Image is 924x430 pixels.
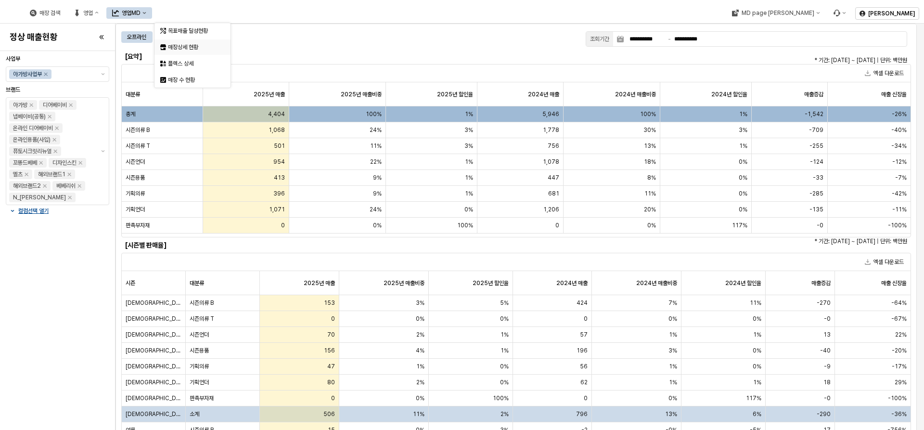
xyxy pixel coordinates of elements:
div: 디어베이비 [43,100,67,110]
span: 시즌언더 [126,158,145,166]
span: 117% [746,394,761,402]
div: 온라인용품(사입) [13,135,51,144]
span: 0% [739,190,747,197]
span: 판촉부자재 [126,222,150,229]
span: 2024년 매출비중 [636,279,677,287]
div: 목표매출 달성현황 [168,27,219,35]
div: 디자인스킨 [52,158,77,168]
span: 2% [416,378,424,386]
span: 0% [753,347,761,354]
span: 3% [416,299,424,307]
span: -0 [824,394,831,402]
span: 1% [669,331,677,339]
div: 매장 검색 [24,7,66,19]
div: Remove 아가방사업부 [44,72,48,76]
span: -40 [820,347,831,354]
span: -20% [892,347,907,354]
span: 3% [739,126,747,134]
span: 시즌의류 T [126,142,150,150]
span: 0% [668,394,677,402]
span: 2025년 매출비중 [384,279,424,287]
span: 3% [464,126,473,134]
span: [DEMOGRAPHIC_DATA] [126,410,181,418]
span: 2025년 매출 [254,91,285,98]
span: 100% [457,222,473,229]
p: * 기간: [DATE] ~ [DATE] | 단위: 백만원 [454,237,907,246]
span: 153 [324,299,335,307]
div: N_[PERSON_NAME] [13,193,66,202]
div: MD page 이동 [726,7,825,19]
span: 196 [577,347,588,354]
div: Remove 해외브랜드2 [43,184,47,188]
div: 해외브랜드1 [38,169,65,179]
span: [DEMOGRAPHIC_DATA] [126,315,181,323]
span: 1% [500,347,509,354]
span: 시즌언더 [190,331,209,339]
span: 2024년 매출 [528,91,559,98]
p: 컬럼선택 열기 [18,207,49,215]
span: 0% [500,378,509,386]
span: 1% [753,378,761,386]
div: 오프라인 [121,31,152,43]
span: -100% [888,222,907,229]
div: Remove N_이야이야오 [68,195,72,199]
span: [DEMOGRAPHIC_DATA] [126,378,181,386]
span: 62 [580,378,588,386]
div: 베베리쉬 [56,181,76,191]
span: 0% [373,222,382,229]
div: Remove 엘츠 [25,172,28,176]
span: 8% [647,174,656,182]
span: 기획의류 [126,190,145,197]
span: 0% [500,363,509,370]
div: 매장 수 현황 [168,76,219,84]
div: Remove 베베리쉬 [77,184,81,188]
span: 796 [576,410,588,418]
span: 1,071 [269,206,285,213]
span: 시즌의류 B [126,126,150,134]
span: 2024년 매출 [556,279,588,287]
span: 사업부 [6,55,20,62]
div: 엘츠 [13,169,23,179]
span: 기획언더 [190,378,209,386]
span: 0% [464,206,473,213]
span: 3% [464,142,473,150]
span: 시즌용품 [126,174,145,182]
span: 1% [739,110,747,118]
span: 18 [823,378,831,386]
span: 1% [500,331,509,339]
button: MD page [PERSON_NAME] [726,7,825,19]
span: 9% [373,190,382,197]
div: Select an option [154,23,231,88]
span: -285 [809,190,823,197]
span: 기획의류 [190,363,209,370]
h6: [요약] [125,52,315,61]
span: 424 [577,299,588,307]
span: 0 [281,222,285,229]
span: 판촉부자재 [190,394,214,402]
span: -33 [813,174,823,182]
span: 2025년 매출비중 [341,91,382,98]
span: 2025년 할인율 [437,91,473,98]
span: 2024년 매출비중 [615,91,656,98]
span: 954 [273,158,285,166]
span: 0% [668,315,677,323]
div: 오프라인 [127,31,146,43]
span: 30% [643,126,656,134]
span: 0% [416,394,424,402]
span: 11% [370,142,382,150]
div: 영업 [68,7,104,19]
span: -255 [809,142,823,150]
span: 1% [669,378,677,386]
span: [DEMOGRAPHIC_DATA] [126,363,181,370]
span: 22% [895,331,907,339]
span: -124 [810,158,823,166]
span: 시즌의류 B [190,299,214,307]
span: 2025년 매출 [304,279,335,287]
span: -709 [809,126,823,134]
span: 22% [370,158,382,166]
span: 1,068 [269,126,285,134]
p: [PERSON_NAME] [868,10,915,17]
div: Remove 꼬똥드베베 [39,161,43,165]
div: 조회기간 [590,34,609,44]
span: 100% [493,394,509,402]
